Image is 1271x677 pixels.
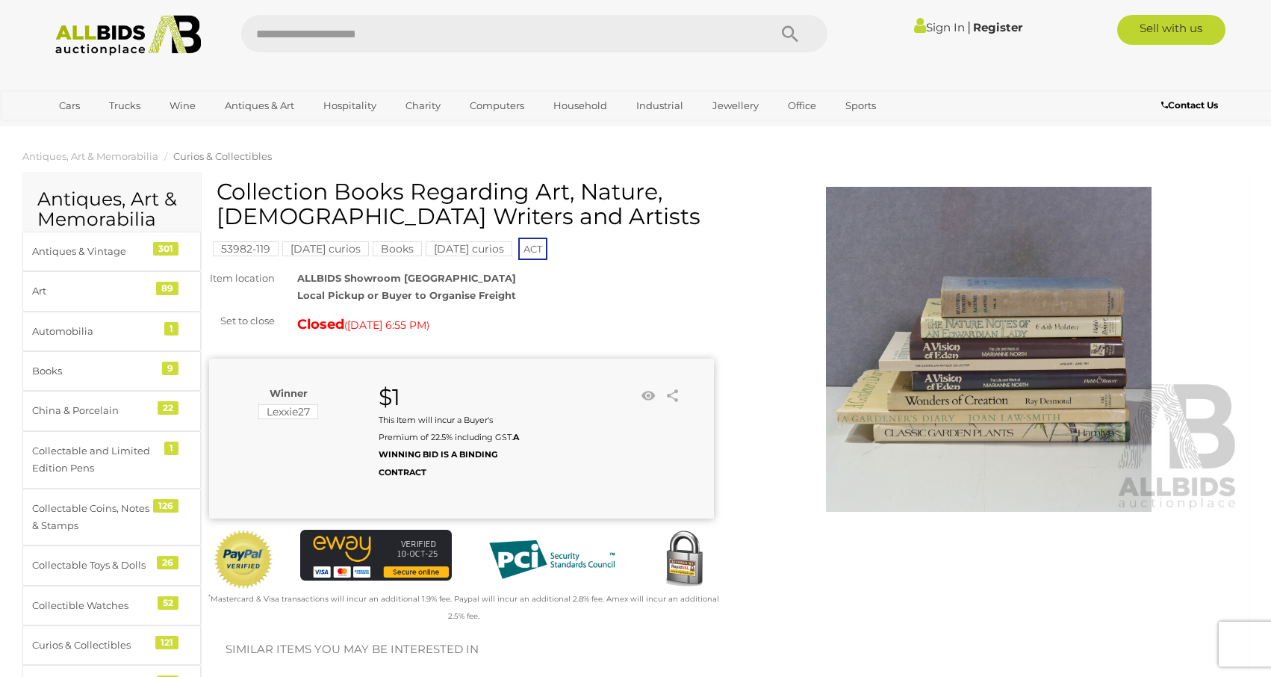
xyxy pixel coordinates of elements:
a: China & Porcelain 22 [22,391,201,430]
a: Charity [396,93,450,118]
a: Automobilia 1 [22,312,201,351]
span: ACT [518,238,547,260]
img: Collection Books Regarding Art, Nature, British Writers and Artists [736,187,1241,513]
div: 9 [162,362,178,375]
div: 1 [164,442,178,455]
img: PCI DSS compliant [477,530,627,590]
a: Collectable Toys & Dolls 26 [22,545,201,585]
div: 26 [157,556,178,569]
a: Jewellery [703,93,768,118]
div: Antiques & Vintage [32,243,155,260]
a: Office [778,93,826,118]
h2: Similar items you may be interested in [226,643,1225,656]
img: Secured by Rapid SSL [654,530,714,590]
b: Winner [270,387,308,399]
a: Antiques & Art [215,93,304,118]
div: Art [32,282,155,300]
mark: Lexxie27 [258,404,318,419]
strong: $1 [379,383,400,411]
div: Collectable and Limited Edition Pens [32,442,155,477]
div: Automobilia [32,323,155,340]
div: 22 [158,401,178,415]
li: Watch this item [637,385,659,407]
a: Computers [460,93,534,118]
a: Curios & Collectibles [173,150,272,162]
a: Art 89 [22,271,201,311]
strong: ALLBIDS Showroom [GEOGRAPHIC_DATA] [297,272,516,284]
a: Trucks [99,93,150,118]
img: Allbids.com.au [47,15,209,56]
b: A WINNING BID IS A BINDING CONTRACT [379,432,519,477]
span: | [967,19,971,35]
mark: 53982-119 [213,241,279,256]
a: [GEOGRAPHIC_DATA] [49,118,175,143]
div: 89 [156,282,178,295]
a: Register [973,20,1022,34]
a: Antiques & Vintage 301 [22,232,201,271]
mark: [DATE] curios [426,241,512,256]
div: Collectible Watches [32,597,155,614]
a: Antiques, Art & Memorabilia [22,150,158,162]
div: Set to close [198,312,286,330]
a: Sports [836,93,886,118]
mark: Books [373,241,422,256]
a: Collectible Watches 52 [22,586,201,625]
button: Search [753,15,827,52]
a: Collectable Coins, Notes & Stamps 126 [22,489,201,546]
a: Books 9 [22,351,201,391]
div: Collectable Toys & Dolls [32,557,155,574]
a: Collectable and Limited Edition Pens 1 [22,431,201,489]
h2: Antiques, Art & Memorabilia [37,189,186,230]
a: Sell with us [1117,15,1225,45]
a: Cars [49,93,90,118]
a: Household [544,93,617,118]
b: Contact Us [1161,99,1218,111]
span: ( ) [344,319,429,331]
a: Books [373,243,422,255]
a: Curios & Collectibles 121 [22,625,201,665]
div: Item location [198,270,286,287]
div: 301 [153,242,178,256]
a: Hospitality [314,93,386,118]
strong: Closed [297,316,344,333]
strong: Local Pickup or Buyer to Organise Freight [297,289,516,301]
small: Mastercard & Visa transactions will incur an additional 1.9% fee. Paypal will incur an additional... [208,594,719,621]
div: Books [32,362,155,380]
a: Sign In [914,20,965,34]
div: 1 [164,322,178,336]
a: 53982-119 [213,243,279,255]
a: [DATE] curios [282,243,369,255]
div: 121 [155,636,178,649]
img: eWAY Payment Gateway [300,530,453,581]
mark: [DATE] curios [282,241,369,256]
small: This Item will incur a Buyer's Premium of 22.5% including GST. [379,415,519,477]
div: 52 [158,596,178,610]
div: Collectable Coins, Notes & Stamps [32,500,155,535]
a: [DATE] curios [426,243,512,255]
div: 126 [153,499,178,513]
h1: Collection Books Regarding Art, Nature, [DEMOGRAPHIC_DATA] Writers and Artists [217,179,710,229]
a: Contact Us [1161,97,1222,114]
div: Curios & Collectibles [32,637,155,654]
a: Industrial [627,93,693,118]
a: Wine [160,93,205,118]
img: Official PayPal Seal [213,530,274,590]
div: China & Porcelain [32,402,155,419]
span: [DATE] 6:55 PM [347,318,426,332]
